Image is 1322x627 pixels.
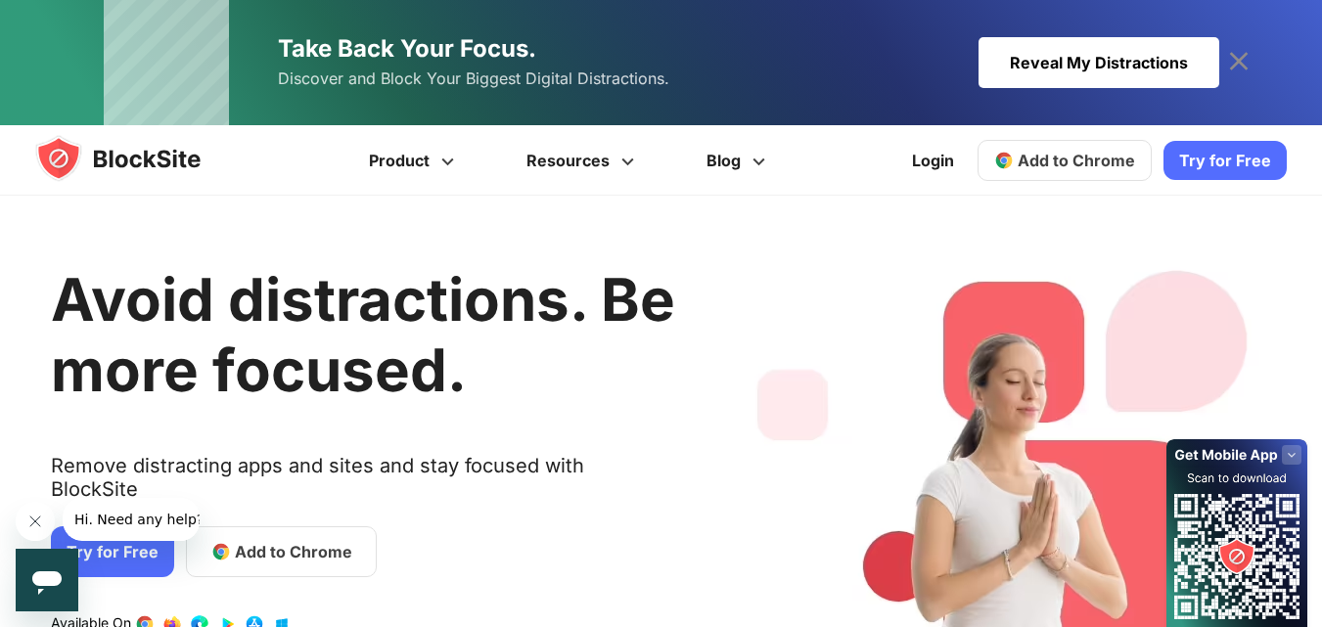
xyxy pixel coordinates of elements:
span: Add to Chrome [235,540,352,563]
a: Resources [493,125,673,196]
h1: Avoid distractions. Be more focused. [51,264,675,405]
span: Discover and Block Your Biggest Digital Distractions. [278,65,669,93]
iframe: Botón para iniciar la ventana de mensajería [16,549,78,611]
a: Add to Chrome [186,526,377,577]
span: Take Back Your Focus. [278,34,536,63]
a: Blog [673,125,804,196]
a: Add to Chrome [978,140,1152,181]
img: chrome-icon.svg [994,151,1014,170]
a: Login [900,137,966,184]
a: Product [336,125,493,196]
img: blocksite-icon.5d769676.svg [35,135,239,182]
iframe: Cerrar mensaje [16,502,55,541]
text: Remove distracting apps and sites and stay focused with BlockSite [51,454,675,516]
a: Try for Free [1163,141,1287,180]
a: Try for Free [51,526,174,577]
span: Add to Chrome [1018,151,1135,170]
div: Reveal My Distractions [979,37,1219,88]
span: Hi. Need any help? [12,14,141,29]
iframe: Mensaje de la compañía [63,498,200,541]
